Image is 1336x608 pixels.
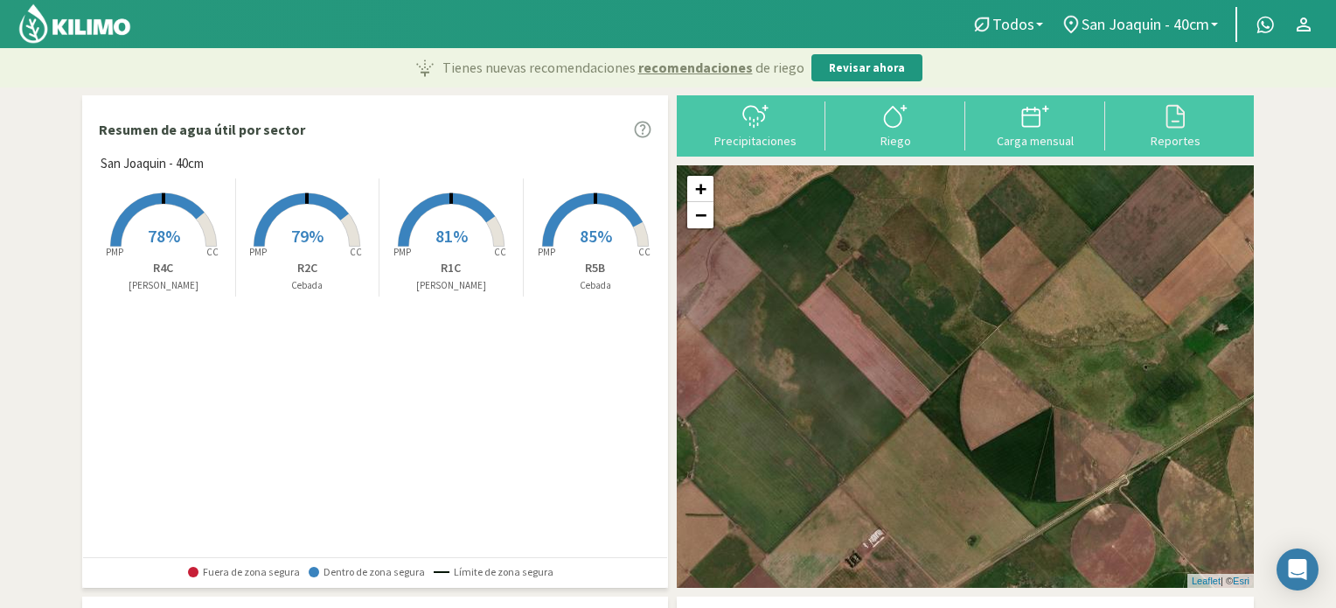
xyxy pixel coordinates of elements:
[99,119,305,140] p: Resumen de agua útil por sector
[685,101,825,148] button: Precipitaciones
[811,54,922,82] button: Revisar ahora
[434,566,553,578] span: Límite de zona segura
[236,278,379,293] p: Cebada
[1105,101,1245,148] button: Reportes
[829,59,905,77] p: Revisar ahora
[148,225,180,247] span: 78%
[206,246,219,258] tspan: CC
[825,101,965,148] button: Riego
[393,246,411,258] tspan: PMP
[1110,135,1240,147] div: Reportes
[442,57,804,78] p: Tienes nuevas recomendaciones
[524,278,668,293] p: Cebada
[755,57,804,78] span: de riego
[249,246,267,258] tspan: PMP
[379,278,523,293] p: [PERSON_NAME]
[638,57,753,78] span: recomendaciones
[1187,574,1254,589] div: | ©
[580,225,612,247] span: 85%
[691,135,820,147] div: Precipitaciones
[1233,576,1249,586] a: Esri
[524,259,668,277] p: R5B
[188,566,300,578] span: Fuera de zona segura
[309,566,425,578] span: Dentro de zona segura
[1192,576,1221,586] a: Leaflet
[379,259,523,277] p: R1C
[1082,15,1209,33] span: San Joaquin - 40cm
[971,135,1100,147] div: Carga mensual
[1277,549,1319,591] div: Open Intercom Messenger
[106,246,123,258] tspan: PMP
[687,202,713,228] a: Zoom out
[92,259,235,277] p: R4C
[17,3,132,45] img: Kilimo
[538,246,555,258] tspan: PMP
[638,246,651,258] tspan: CC
[101,154,204,174] span: San Joaquin - 40cm
[494,246,506,258] tspan: CC
[351,246,363,258] tspan: CC
[992,15,1034,33] span: Todos
[92,278,235,293] p: [PERSON_NAME]
[965,101,1105,148] button: Carga mensual
[831,135,960,147] div: Riego
[435,225,468,247] span: 81%
[687,176,713,202] a: Zoom in
[236,259,379,277] p: R2C
[291,225,324,247] span: 79%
